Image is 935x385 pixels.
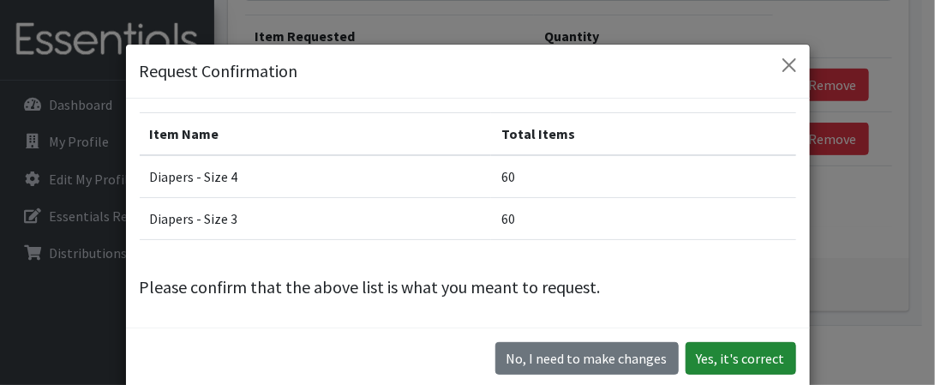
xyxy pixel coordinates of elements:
button: No I need to make changes [495,342,679,375]
h5: Request Confirmation [140,58,298,84]
th: Item Name [140,113,491,156]
td: Diapers - Size 4 [140,155,491,198]
td: 60 [491,155,796,198]
button: Close [776,51,803,79]
td: 60 [491,198,796,240]
button: Yes, it's correct [686,342,796,375]
td: Diapers - Size 3 [140,198,491,240]
th: Total Items [491,113,796,156]
p: Please confirm that the above list is what you meant to request. [140,274,796,300]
